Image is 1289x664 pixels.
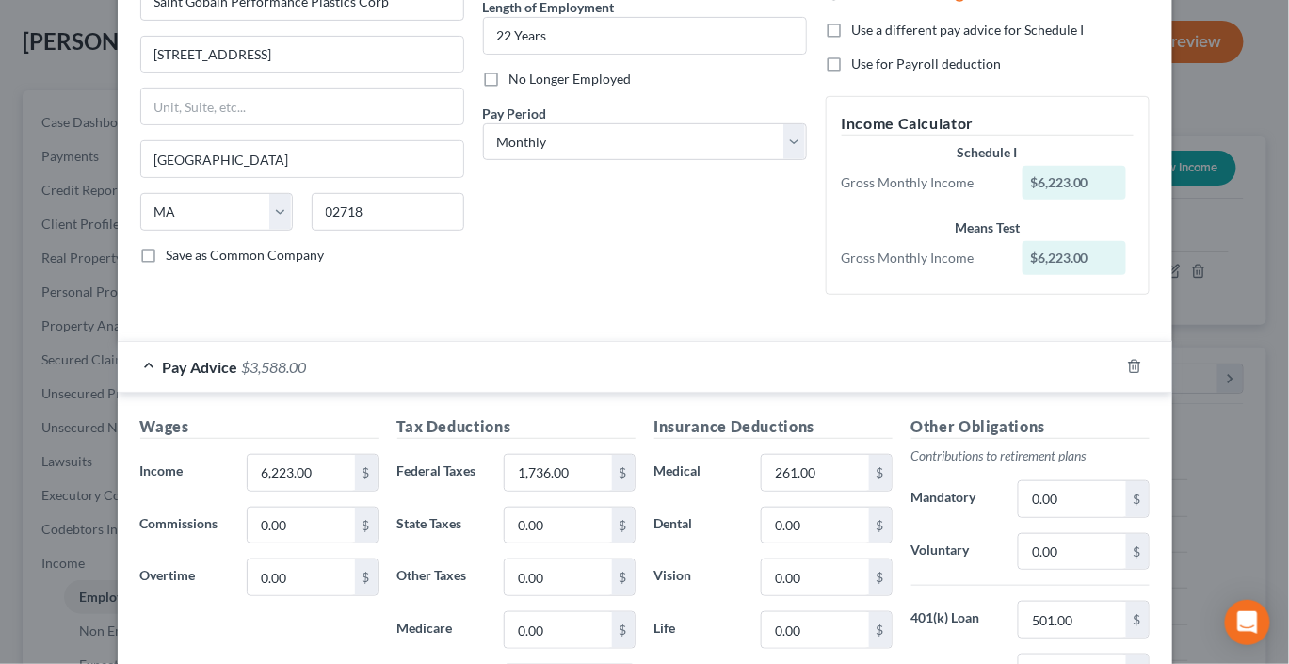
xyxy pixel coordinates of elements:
[842,112,1134,136] h5: Income Calculator
[902,480,1009,518] label: Mandatory
[248,508,354,543] input: 0.00
[1023,166,1126,200] div: $6,223.00
[612,559,635,595] div: $
[762,455,868,491] input: 0.00
[842,143,1134,162] div: Schedule I
[852,56,1002,72] span: Use for Payroll deduction
[167,247,325,263] span: Save as Common Company
[1023,241,1126,275] div: $6,223.00
[645,559,752,596] label: Vision
[140,415,379,439] h5: Wages
[1126,602,1149,638] div: $
[140,462,184,478] span: Income
[388,611,495,649] label: Medicare
[505,559,611,595] input: 0.00
[911,446,1150,465] p: Contributions to retirement plans
[131,559,238,596] label: Overtime
[1019,602,1125,638] input: 0.00
[509,71,632,87] span: No Longer Employed
[312,193,464,231] input: Enter zip...
[141,37,463,73] input: Enter address...
[832,173,1014,192] div: Gross Monthly Income
[483,105,547,121] span: Pay Period
[355,508,378,543] div: $
[612,508,635,543] div: $
[242,358,307,376] span: $3,588.00
[762,612,868,648] input: 0.00
[397,415,636,439] h5: Tax Deductions
[1019,481,1125,517] input: 0.00
[654,415,893,439] h5: Insurance Deductions
[869,612,892,648] div: $
[1126,481,1149,517] div: $
[612,455,635,491] div: $
[484,18,806,54] input: ex: 2 years
[505,455,611,491] input: 0.00
[832,249,1014,267] div: Gross Monthly Income
[141,89,463,124] input: Unit, Suite, etc...
[141,141,463,177] input: Enter city...
[505,508,611,543] input: 0.00
[902,533,1009,571] label: Voluntary
[1019,534,1125,570] input: 0.00
[248,455,354,491] input: 0.00
[645,454,752,492] label: Medical
[388,454,495,492] label: Federal Taxes
[645,611,752,649] label: Life
[1126,534,1149,570] div: $
[869,559,892,595] div: $
[131,507,238,544] label: Commissions
[163,358,238,376] span: Pay Advice
[355,559,378,595] div: $
[869,508,892,543] div: $
[842,219,1134,237] div: Means Test
[388,559,495,596] label: Other Taxes
[388,507,495,544] label: State Taxes
[911,415,1150,439] h5: Other Obligations
[852,22,1085,38] span: Use a different pay advice for Schedule I
[645,507,752,544] label: Dental
[762,559,868,595] input: 0.00
[762,508,868,543] input: 0.00
[902,601,1009,639] label: 401(k) Loan
[355,455,378,491] div: $
[869,455,892,491] div: $
[505,612,611,648] input: 0.00
[248,559,354,595] input: 0.00
[1225,600,1270,645] div: Open Intercom Messenger
[612,612,635,648] div: $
